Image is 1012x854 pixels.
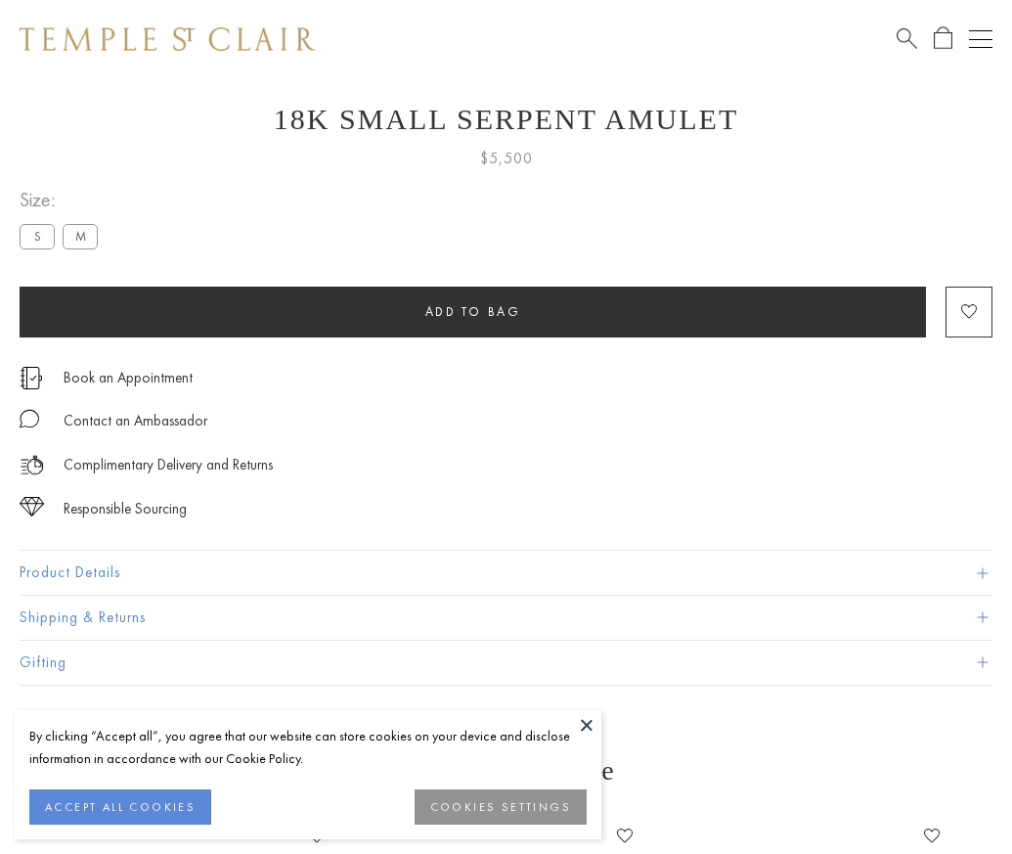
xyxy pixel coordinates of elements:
[969,27,992,51] button: Open navigation
[29,789,211,825] button: ACCEPT ALL COOKIES
[20,409,39,428] img: MessageIcon-01_2.svg
[934,26,952,51] a: Open Shopping Bag
[20,224,55,248] label: S
[64,409,207,433] div: Contact an Ambassador
[20,367,43,389] img: icon_appointment.svg
[415,789,587,825] button: COOKIES SETTINGS
[20,287,926,337] button: Add to bag
[20,103,992,136] h1: 18K Small Serpent Amulet
[20,453,44,477] img: icon_delivery.svg
[20,497,44,517] img: icon_sourcing.svg
[64,453,273,477] p: Complimentary Delivery and Returns
[480,146,533,171] span: $5,500
[20,27,315,51] img: Temple St. Clair
[63,224,98,248] label: M
[64,367,193,388] a: Book an Appointment
[20,641,992,685] button: Gifting
[29,725,587,770] div: By clicking “Accept all”, you agree that our website can store cookies on your device and disclos...
[20,184,106,216] span: Size:
[897,26,917,51] a: Search
[64,497,187,521] div: Responsible Sourcing
[20,551,992,595] button: Product Details
[425,303,521,320] span: Add to bag
[20,596,992,640] button: Shipping & Returns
